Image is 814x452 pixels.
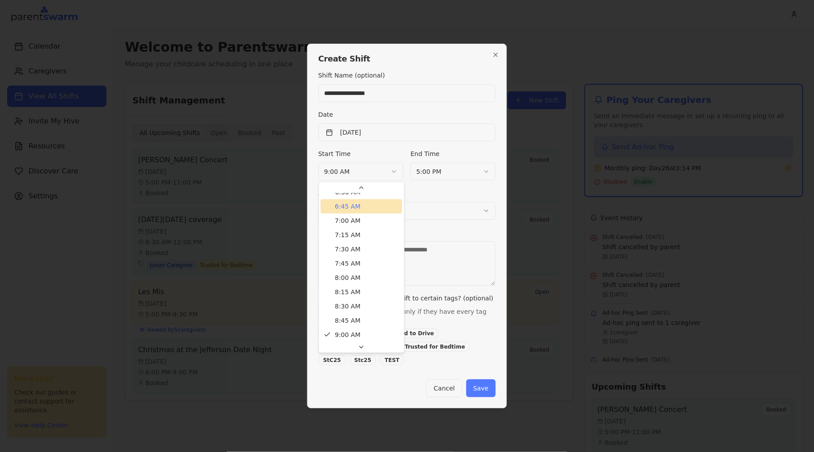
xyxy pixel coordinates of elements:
span: 8:45 AM [335,316,361,325]
span: 6:45 AM [335,202,361,211]
span: 7:00 AM [335,216,361,225]
span: 7:30 AM [335,245,361,254]
span: 7:45 AM [335,259,361,268]
span: 9:00 AM [335,330,361,339]
span: 8:15 AM [335,288,361,296]
span: 8:30 AM [335,302,361,311]
span: 7:15 AM [335,230,361,239]
span: 8:00 AM [335,273,361,282]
